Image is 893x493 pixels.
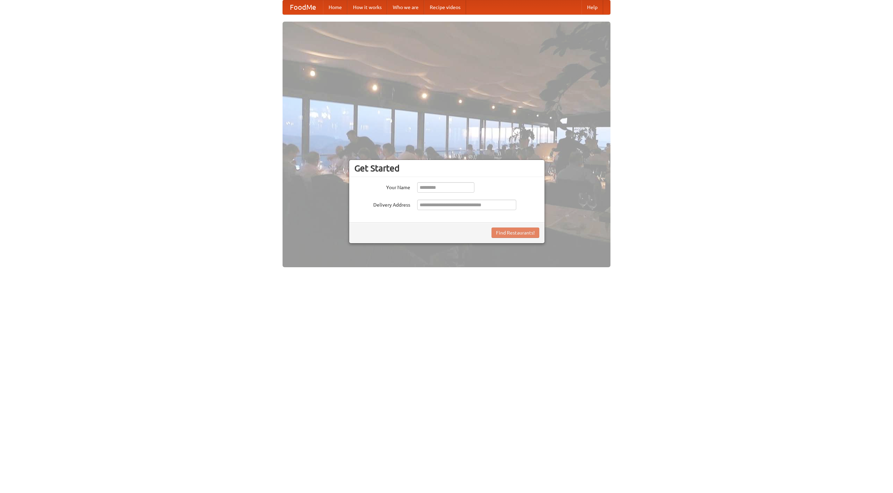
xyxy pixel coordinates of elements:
button: Find Restaurants! [491,228,539,238]
a: FoodMe [283,0,323,14]
h3: Get Started [354,163,539,174]
label: Your Name [354,182,410,191]
a: How it works [347,0,387,14]
label: Delivery Address [354,200,410,208]
a: Home [323,0,347,14]
a: Recipe videos [424,0,466,14]
a: Who we are [387,0,424,14]
a: Help [581,0,603,14]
